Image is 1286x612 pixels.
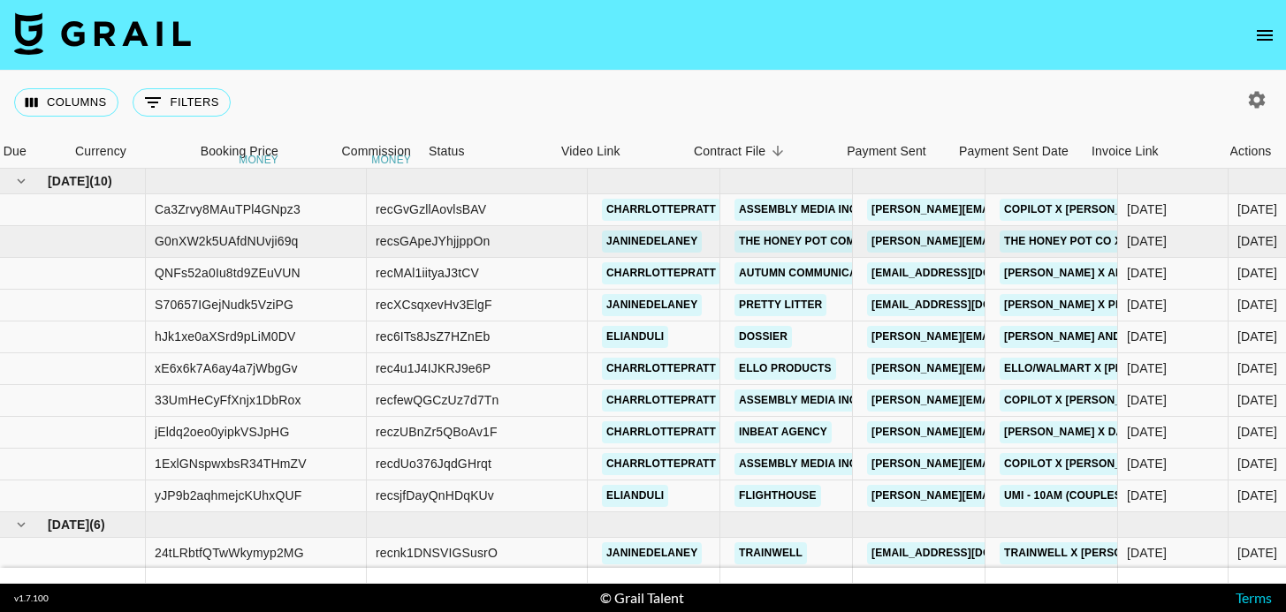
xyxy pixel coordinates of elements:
div: recsjfDayQnHDqKUv [376,487,494,504]
div: Jun '25 [1237,423,1277,441]
a: CoPilot x [PERSON_NAME] [1000,389,1160,412]
a: [PERSON_NAME][EMAIL_ADDRESS][PERSON_NAME][DOMAIN_NAME] [867,453,1246,475]
a: UMI - 10AM (Couples Carousel) [1000,485,1193,507]
a: [PERSON_NAME] x Dashing Diva [1000,421,1191,443]
div: Jun '25 [1237,232,1277,250]
a: The Honey Pot Co x [PERSON_NAME] [1000,230,1220,253]
div: Actions [1215,134,1286,169]
a: [PERSON_NAME][EMAIL_ADDRESS][PERSON_NAME][DOMAIN_NAME] [867,199,1246,221]
div: Booking Price [201,134,278,169]
button: Sort [765,139,790,163]
div: Jun '25 [1237,487,1277,504]
div: recGvGzllAovlsBAV [376,200,486,218]
div: recfewQGCzUz7d7Tn [376,391,498,409]
div: Video Link [552,134,685,169]
a: janinedelaney [602,542,702,564]
a: Flighthouse [734,485,821,507]
a: [PERSON_NAME] x Amazon Prime [1000,262,1197,284]
a: [EMAIL_ADDRESS][DOMAIN_NAME] [867,262,1065,284]
div: money [371,155,411,165]
div: 6/30/2025 [1127,544,1167,562]
div: Contract File [685,134,818,169]
a: Ello/Walmart x [PERSON_NAME] [1000,358,1199,380]
div: Jun '25 [1237,391,1277,409]
a: CoPilot x [PERSON_NAME] [1000,453,1160,475]
a: inBeat Agency [734,421,832,443]
a: Assembly Media Inc. [734,389,864,412]
a: charrlottepratt [602,389,720,412]
a: [PERSON_NAME] x Pretty Litter [1000,294,1196,316]
div: Video Link [561,134,620,169]
div: recsGApeJYhjjppOn [376,232,490,250]
a: [PERSON_NAME][EMAIL_ADDRESS][PERSON_NAME][DOMAIN_NAME] [867,485,1246,507]
div: reczUBnZr5QBoAv1F [376,423,498,441]
button: Show filters [133,88,231,117]
a: The Honey Pot Company [734,230,889,253]
button: open drawer [1247,18,1282,53]
div: Status [429,134,465,169]
div: Actions [1230,134,1272,169]
a: [PERSON_NAME] and Uli x Dossier [1000,326,1208,348]
a: Assembly Media Inc. [734,199,864,221]
div: Commission [341,134,411,169]
div: 5/7/2025 [1127,359,1167,377]
span: [DATE] [48,516,89,533]
a: [PERSON_NAME][EMAIL_ADDRESS][PERSON_NAME][DOMAIN_NAME] [867,389,1246,412]
a: janinedelaney [602,294,702,316]
div: Jul '25 [1237,544,1277,562]
div: money [239,155,278,165]
a: Autumn Communications LLC [734,262,918,284]
div: 6/23/2025 [1127,200,1167,218]
div: Payment Sent [847,134,926,169]
a: [PERSON_NAME][EMAIL_ADDRESS][DOMAIN_NAME] [867,326,1155,348]
div: Contract File [694,134,765,169]
a: CoPilot x [PERSON_NAME] [1000,199,1160,221]
button: hide children [9,169,34,193]
div: Payment Sent Date [950,134,1083,169]
a: charrlottepratt [602,453,720,475]
div: 5/7/2025 [1127,232,1167,250]
div: recXCsqxevHv3ElgF [376,296,492,314]
div: Jun '25 [1237,455,1277,472]
div: recMAl1iityaJ3tCV [376,264,479,282]
div: 4/30/2025 [1127,328,1167,345]
div: G0nXW2k5UAfdNUvji69q [155,232,299,250]
div: jEldq2oeo0yipkVSJpHG [155,423,289,441]
a: charrlottepratt [602,262,720,284]
a: Ello Products [734,358,836,380]
div: recnk1DNSVIGSusrO [376,544,498,562]
div: QNFs52a0Iu8td9ZEuVUN [155,264,301,282]
div: rec4u1J4IJKRJ9e6P [376,359,491,377]
a: charrlottepratt [602,199,720,221]
a: Terms [1236,589,1272,606]
div: © Grail Talent [600,589,684,607]
a: [PERSON_NAME][EMAIL_ADDRESS][DOMAIN_NAME] [867,358,1155,380]
div: v 1.7.100 [14,593,49,604]
div: 33UmHeCyFfXnjx1DbRox [155,391,301,409]
div: 1ExlGNspwxbsR34THmZV [155,455,307,472]
div: hJk1xe0aXSrd9pLiM0DV [155,328,295,345]
div: 4/30/2025 [1127,296,1167,314]
button: hide children [9,512,34,537]
a: elianduli [602,326,668,348]
div: rec6ITs8JsZ7HZnEb [376,328,490,345]
a: charrlottepratt [602,421,720,443]
div: Invoice Link [1092,134,1159,169]
div: Jun '25 [1237,264,1277,282]
div: 6/11/2025 [1127,455,1167,472]
div: Jun '25 [1237,328,1277,345]
div: Currency [66,134,155,169]
a: [PERSON_NAME][EMAIL_ADDRESS][DOMAIN_NAME] [867,230,1155,253]
div: Currency [75,134,126,169]
div: 6/23/2025 [1127,391,1167,409]
div: Jun '25 [1237,359,1277,377]
div: 24tLRbtfQTwWkymyp2MG [155,544,304,562]
span: ( 6 ) [89,516,105,533]
a: Dossier [734,326,792,348]
div: Payment Sent Date [959,134,1069,169]
a: elianduli [602,485,668,507]
div: yJP9b2aqhmejcKUhxQUF [155,487,301,504]
img: Grail Talent [14,12,191,55]
a: Trainwell [734,542,807,564]
a: [EMAIL_ADDRESS][DOMAIN_NAME] [867,294,1065,316]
